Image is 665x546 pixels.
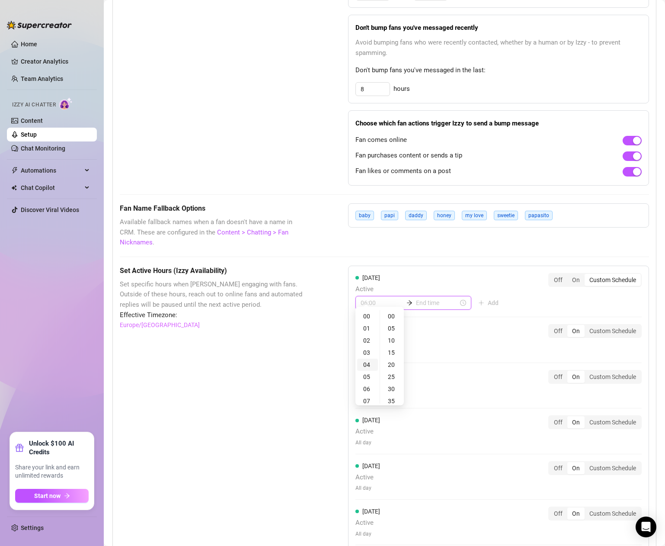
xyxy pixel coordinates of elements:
div: On [567,325,585,337]
a: Team Analytics [21,75,63,82]
div: Custom Schedule [585,416,641,428]
span: All day [355,530,380,538]
span: Start now [34,492,61,499]
button: Start nowarrow-right [15,489,89,503]
span: honey [434,211,455,220]
div: 15 [382,347,403,359]
a: Europe/[GEOGRAPHIC_DATA] [120,320,200,330]
div: Custom Schedule [585,507,641,520]
span: Fan likes or comments on a post [355,166,451,177]
span: sweetie [494,211,518,220]
img: AI Chatter [59,97,73,110]
strong: Don't bump fans you've messaged recently [355,24,478,32]
div: Off [549,274,567,286]
div: 25 [382,371,403,383]
div: On [567,462,585,474]
div: Off [549,325,567,337]
span: Active [355,518,380,528]
a: Discover Viral Videos [21,206,79,213]
span: Active [355,284,505,295]
span: Don't bump fans you've messaged in the last: [355,65,642,76]
a: Setup [21,131,37,138]
span: Izzy AI Chatter [12,101,56,109]
a: Chat Monitoring [21,145,65,152]
div: segmented control [548,415,642,429]
div: Off [549,507,567,520]
span: Automations [21,164,82,177]
div: On [567,416,585,428]
img: Chat Copilot [11,185,17,191]
div: 10 [382,334,403,347]
span: Fan comes online [355,135,407,145]
span: Active [355,427,380,437]
span: Share your link and earn unlimited rewards [15,463,89,480]
a: Home [21,41,37,48]
div: 06 [357,383,378,395]
span: hours [393,84,410,94]
div: 00 [357,310,378,322]
span: All day [355,484,380,492]
div: Custom Schedule [585,371,641,383]
span: Avoid bumping fans who were recently contacted, whether by a human or by Izzy - to prevent spamming. [355,38,642,58]
div: 20 [382,359,403,371]
div: Custom Schedule [585,462,641,474]
span: thunderbolt [11,167,18,174]
button: Add [471,296,505,310]
div: 30 [382,383,403,395]
span: Fan purchases content or sends a tip [355,151,462,161]
h5: Set Active Hours (Izzy Availability) [120,266,305,276]
div: Custom Schedule [585,325,641,337]
div: Off [549,462,567,474]
span: papi [381,211,398,220]
strong: Unlock $100 AI Credits [29,439,89,456]
div: 02 [357,334,378,347]
input: Start time [361,298,403,308]
span: [DATE] [362,417,380,424]
span: [DATE] [362,274,380,281]
div: segmented control [548,370,642,384]
a: Creator Analytics [21,55,90,68]
h5: Fan Name Fallback Options [120,203,305,214]
img: logo-BBDzfeDw.svg [7,21,72,29]
a: Settings [21,524,44,531]
div: segmented control [548,273,642,287]
div: Off [549,371,567,383]
span: baby [355,211,374,220]
div: 01 [357,322,378,334]
div: 05 [382,322,403,334]
div: Custom Schedule [585,274,641,286]
div: 07 [357,395,378,407]
span: gift [15,443,24,452]
span: Available fallback names when a fan doesn't have a name in CRM. These are configured in the . [120,217,305,248]
div: 03 [357,347,378,359]
div: 35 [382,395,403,407]
span: Set specific hours when [PERSON_NAME] engaging with fans. Outside of these hours, reach out to on... [120,279,305,310]
div: 05 [357,371,378,383]
div: On [567,371,585,383]
input: End time [416,298,458,308]
span: my love [462,211,487,220]
div: Open Intercom Messenger [636,517,656,537]
div: segmented control [548,461,642,475]
span: Effective Timezone: [120,310,305,321]
span: daddy [405,211,427,220]
a: Content [21,117,43,124]
span: All day [355,439,380,447]
div: On [567,507,585,520]
div: 00 [382,310,403,322]
strong: Choose which fan actions trigger Izzy to send a bump message [355,119,539,127]
span: papasito [525,211,553,220]
span: Chat Copilot [21,181,82,195]
div: 04 [357,359,378,371]
div: Off [549,416,567,428]
div: On [567,274,585,286]
span: arrow-right [406,300,412,306]
span: Active [355,472,380,483]
div: segmented control [548,324,642,338]
span: [DATE] [362,462,380,469]
span: [DATE] [362,508,380,515]
span: arrow-right [64,493,70,499]
div: segmented control [548,507,642,520]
